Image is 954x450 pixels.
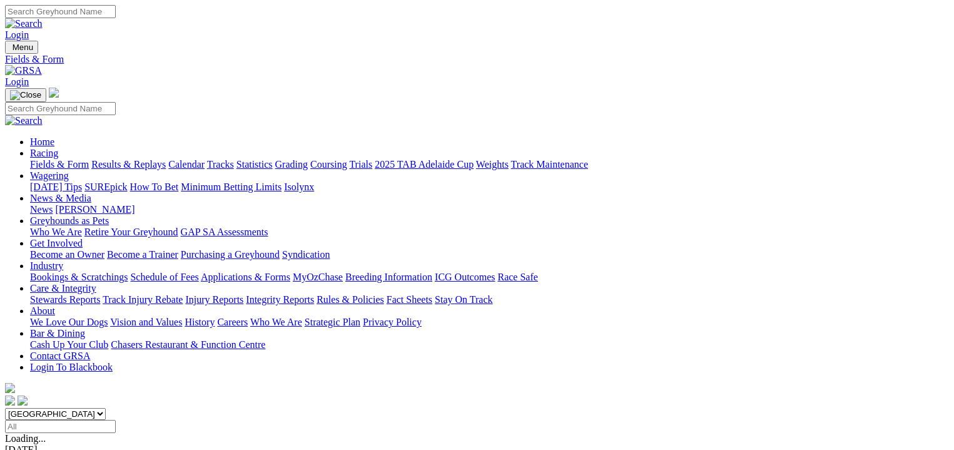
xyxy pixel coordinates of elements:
[250,317,302,327] a: Who We Are
[130,182,179,192] a: How To Bet
[30,136,54,147] a: Home
[30,182,82,192] a: [DATE] Tips
[305,317,360,327] a: Strategic Plan
[5,76,29,87] a: Login
[30,170,69,181] a: Wagering
[91,159,166,170] a: Results & Replays
[5,115,43,126] img: Search
[5,433,46,444] span: Loading...
[30,249,104,260] a: Become an Owner
[275,159,308,170] a: Grading
[18,396,28,406] img: twitter.svg
[30,227,82,237] a: Who We Are
[310,159,347,170] a: Coursing
[435,272,495,282] a: ICG Outcomes
[5,41,38,54] button: Toggle navigation
[207,159,234,170] a: Tracks
[30,148,58,158] a: Racing
[30,272,128,282] a: Bookings & Scratchings
[5,54,949,65] a: Fields & Form
[168,159,205,170] a: Calendar
[5,88,46,102] button: Toggle navigation
[30,339,108,350] a: Cash Up Your Club
[246,294,314,305] a: Integrity Reports
[5,102,116,115] input: Search
[30,260,63,271] a: Industry
[5,396,15,406] img: facebook.svg
[10,90,41,100] img: Close
[236,159,273,170] a: Statistics
[387,294,432,305] a: Fact Sheets
[30,317,949,328] div: About
[84,182,127,192] a: SUREpick
[30,215,109,226] a: Greyhounds as Pets
[55,204,134,215] a: [PERSON_NAME]
[511,159,588,170] a: Track Maintenance
[201,272,290,282] a: Applications & Forms
[282,249,330,260] a: Syndication
[185,294,243,305] a: Injury Reports
[30,294,100,305] a: Stewards Reports
[349,159,372,170] a: Trials
[30,328,85,339] a: Bar & Dining
[30,159,949,170] div: Racing
[30,294,949,305] div: Care & Integrity
[49,88,59,98] img: logo-grsa-white.png
[5,18,43,29] img: Search
[293,272,343,282] a: MyOzChase
[103,294,183,305] a: Track Injury Rebate
[30,362,113,372] a: Login To Blackbook
[110,317,182,327] a: Vision and Values
[30,305,55,316] a: About
[185,317,215,327] a: History
[284,182,314,192] a: Isolynx
[435,294,492,305] a: Stay On Track
[30,317,108,327] a: We Love Our Dogs
[181,249,280,260] a: Purchasing a Greyhound
[30,249,949,260] div: Get Involved
[30,272,949,283] div: Industry
[375,159,474,170] a: 2025 TAB Adelaide Cup
[30,204,53,215] a: News
[30,193,91,203] a: News & Media
[476,159,509,170] a: Weights
[5,420,116,433] input: Select date
[5,29,29,40] a: Login
[30,227,949,238] div: Greyhounds as Pets
[345,272,432,282] a: Breeding Information
[130,272,198,282] a: Schedule of Fees
[30,283,96,294] a: Care & Integrity
[181,182,282,192] a: Minimum Betting Limits
[30,339,949,350] div: Bar & Dining
[363,317,422,327] a: Privacy Policy
[5,65,42,76] img: GRSA
[13,43,33,52] span: Menu
[497,272,537,282] a: Race Safe
[217,317,248,327] a: Careers
[30,182,949,193] div: Wagering
[30,159,89,170] a: Fields & Form
[84,227,178,237] a: Retire Your Greyhound
[30,238,83,248] a: Get Involved
[30,350,90,361] a: Contact GRSA
[317,294,384,305] a: Rules & Policies
[5,383,15,393] img: logo-grsa-white.png
[107,249,178,260] a: Become a Trainer
[111,339,265,350] a: Chasers Restaurant & Function Centre
[30,204,949,215] div: News & Media
[5,5,116,18] input: Search
[181,227,268,237] a: GAP SA Assessments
